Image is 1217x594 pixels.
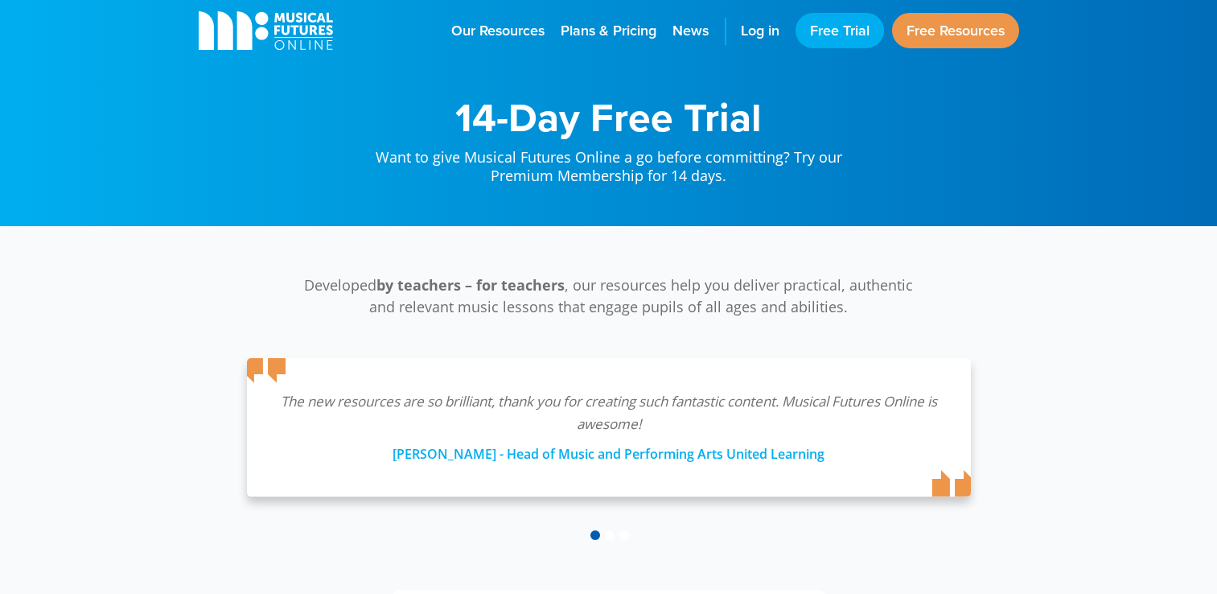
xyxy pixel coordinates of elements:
a: Free Trial [796,13,884,48]
a: Free Resources [892,13,1019,48]
p: Developed , our resources help you deliver practical, authentic and relevant music lessons that e... [295,274,923,318]
span: Log in [741,20,779,42]
p: Want to give Musical Futures Online a go before committing? Try our Premium Membership for 14 days. [360,137,858,186]
h1: 14-Day Free Trial [360,97,858,137]
span: News [672,20,709,42]
div: [PERSON_NAME] - Head of Music and Performing Arts United Learning [279,435,939,464]
span: Plans & Pricing [561,20,656,42]
span: Our Resources [451,20,545,42]
strong: by teachers – for teachers [376,275,565,295]
p: The new resources are so brilliant, thank you for creating such fantastic content. Musical Future... [279,390,939,435]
